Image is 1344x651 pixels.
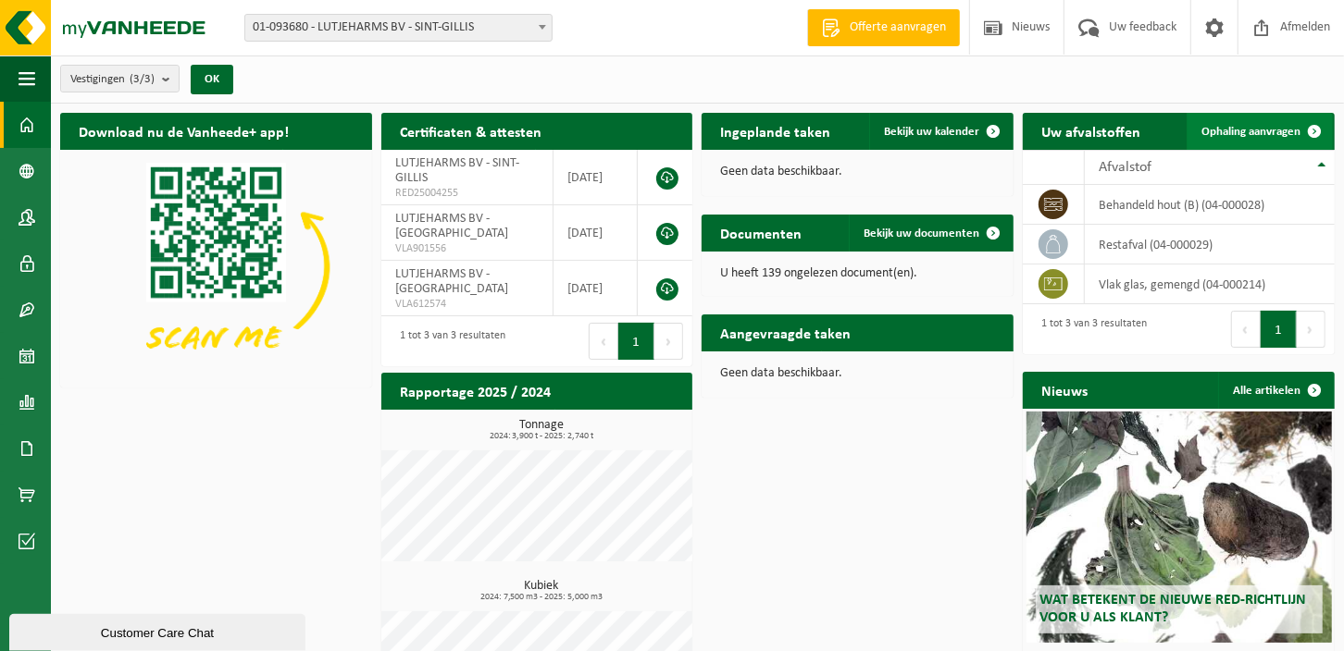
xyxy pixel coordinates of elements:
div: 1 tot 3 van 3 resultaten [391,321,505,362]
a: Bekijk uw kalender [869,113,1012,150]
h2: Aangevraagde taken [702,314,869,350]
p: U heeft 139 ongelezen document(en). [720,267,995,280]
span: 01-093680 - LUTJEHARMS BV - SINT-GILLIS [245,15,552,41]
span: Afvalstof [1099,160,1151,175]
span: RED25004255 [395,186,539,201]
a: Ophaling aanvragen [1187,113,1333,150]
span: Offerte aanvragen [845,18,951,37]
span: VLA612574 [395,297,539,312]
button: Next [654,323,683,360]
h2: Uw afvalstoffen [1023,113,1159,149]
h3: Tonnage [391,419,693,441]
h2: Documenten [702,215,820,251]
count: (3/3) [130,73,155,85]
span: 2024: 3,900 t - 2025: 2,740 t [391,432,693,441]
td: [DATE] [554,205,639,261]
a: Bekijk uw documenten [849,215,1012,252]
h2: Certificaten & attesten [381,113,560,149]
td: [DATE] [554,150,639,205]
a: Wat betekent de nieuwe RED-richtlijn voor u als klant? [1027,411,1332,643]
p: Geen data beschikbaar. [720,367,995,380]
span: Wat betekent de nieuwe RED-richtlijn voor u als klant? [1040,593,1307,625]
span: Bekijk uw documenten [864,227,979,240]
button: Next [1297,311,1325,348]
h2: Ingeplande taken [702,113,849,149]
span: LUTJEHARMS BV - SINT-GILLIS [395,156,519,185]
td: behandeld hout (B) (04-000028) [1085,185,1335,225]
td: [DATE] [554,261,639,316]
img: Download de VHEPlus App [60,150,372,384]
span: Vestigingen [70,66,155,93]
a: Alle artikelen [1218,372,1333,409]
button: Previous [589,323,618,360]
h2: Rapportage 2025 / 2024 [381,373,569,409]
p: Geen data beschikbaar. [720,166,995,178]
span: 2024: 7,500 m3 - 2025: 5,000 m3 [391,593,693,602]
button: 1 [1261,311,1297,348]
button: Previous [1231,311,1261,348]
span: 01-093680 - LUTJEHARMS BV - SINT-GILLIS [244,14,553,42]
iframe: chat widget [9,610,309,651]
a: Bekijk rapportage [554,409,691,446]
span: LUTJEHARMS BV - [GEOGRAPHIC_DATA] [395,212,508,240]
div: 1 tot 3 van 3 resultaten [1032,309,1147,350]
button: Vestigingen(3/3) [60,65,180,92]
h2: Download nu de Vanheede+ app! [60,113,307,149]
td: restafval (04-000029) [1085,225,1335,264]
h3: Kubiek [391,580,693,602]
span: VLA901556 [395,241,539,256]
span: LUTJEHARMS BV - [GEOGRAPHIC_DATA] [395,267,508,296]
span: Ophaling aanvragen [1201,126,1300,138]
span: Bekijk uw kalender [884,126,979,138]
h2: Nieuws [1023,372,1106,408]
td: vlak glas, gemengd (04-000214) [1085,264,1335,304]
a: Offerte aanvragen [807,9,960,46]
button: 1 [618,323,654,360]
button: OK [191,65,233,94]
